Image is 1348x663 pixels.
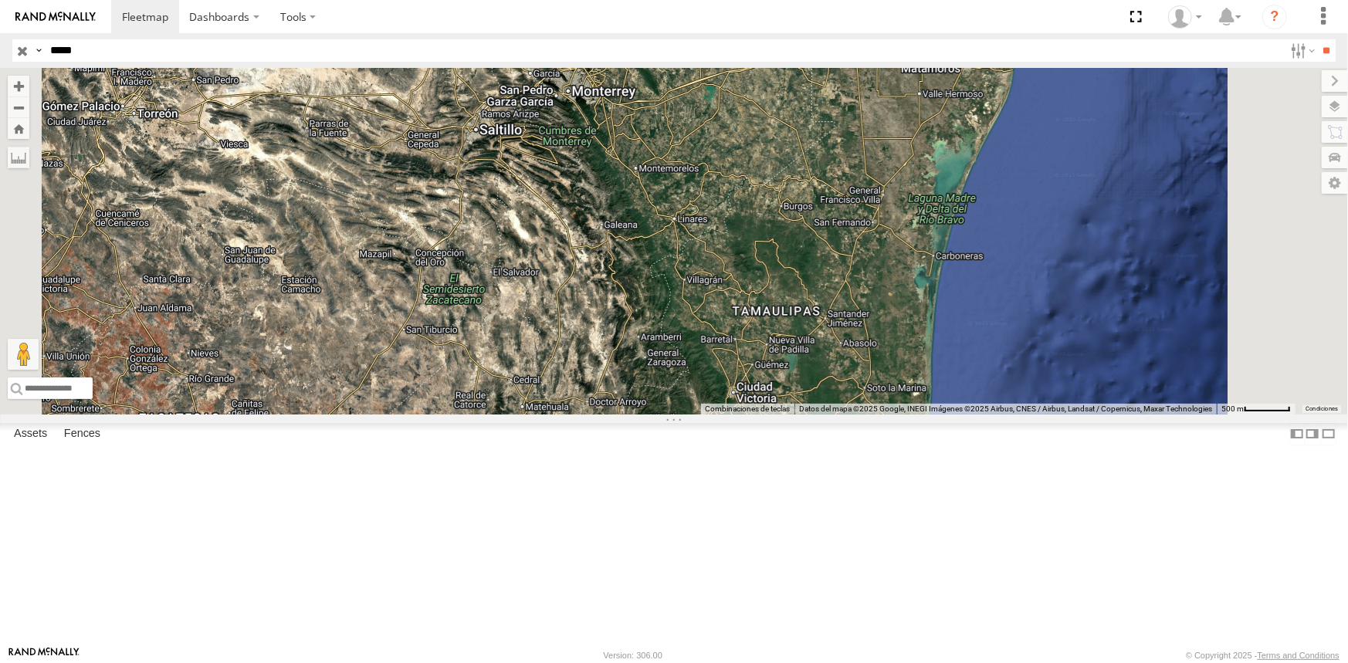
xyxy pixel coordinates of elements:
button: Escala del mapa: 500 m por 57 píxeles [1217,404,1296,414]
div: Version: 306.00 [604,651,662,660]
span: 500 m [1221,404,1244,413]
a: Terms and Conditions [1258,651,1340,660]
span: Datos del mapa ©2025 Google, INEGI Imágenes ©2025 Airbus, CNES / Airbus, Landsat / Copernicus, Ma... [799,404,1212,413]
label: Dock Summary Table to the Left [1289,423,1305,445]
label: Search Filter Options [1285,39,1318,62]
label: Map Settings [1322,172,1348,194]
img: rand-logo.svg [15,12,96,22]
label: Search Query [32,39,45,62]
button: Zoom Home [8,118,29,139]
i: ? [1262,5,1287,29]
label: Dock Summary Table to the Right [1305,423,1320,445]
button: Zoom out [8,96,29,118]
button: Zoom in [8,76,29,96]
label: Fences [56,423,108,445]
button: Combinaciones de teclas [705,404,790,414]
label: Assets [6,423,55,445]
button: Arrastra el hombrecito naranja al mapa para abrir Street View [8,339,39,370]
a: Visit our Website [8,648,80,663]
div: © Copyright 2025 - [1186,651,1340,660]
label: Hide Summary Table [1321,423,1336,445]
label: Measure [8,147,29,168]
a: Condiciones [1306,406,1338,412]
div: Reynaldo Alvarado [1163,5,1207,29]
